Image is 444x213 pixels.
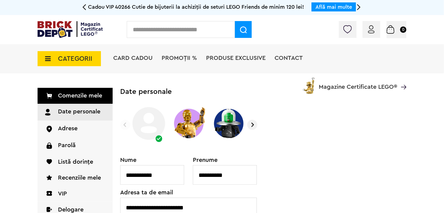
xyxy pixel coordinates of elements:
[162,55,197,61] a: PROMOȚII %
[206,55,266,61] a: Produse exclusive
[193,157,257,163] label: Prenume
[38,121,113,137] a: Adrese
[38,186,113,202] a: VIP
[315,4,352,10] a: Află mai multe
[38,88,113,104] a: Comenzile mele
[275,55,303,61] a: Contact
[400,26,406,33] small: 0
[38,154,113,170] a: Listă dorințe
[120,88,406,96] h2: Date personale
[88,4,304,10] span: Cadou VIP 40266 Cutie de bijuterii la achiziții de seturi LEGO Friends de minim 120 lei!
[38,104,113,121] a: Date personale
[38,170,113,186] a: Recenziile mele
[120,190,257,196] label: Adresa ta de email
[113,55,153,61] a: Card Cadou
[38,137,113,154] a: Parolă
[58,55,92,62] span: CATEGORII
[120,157,184,163] label: Nume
